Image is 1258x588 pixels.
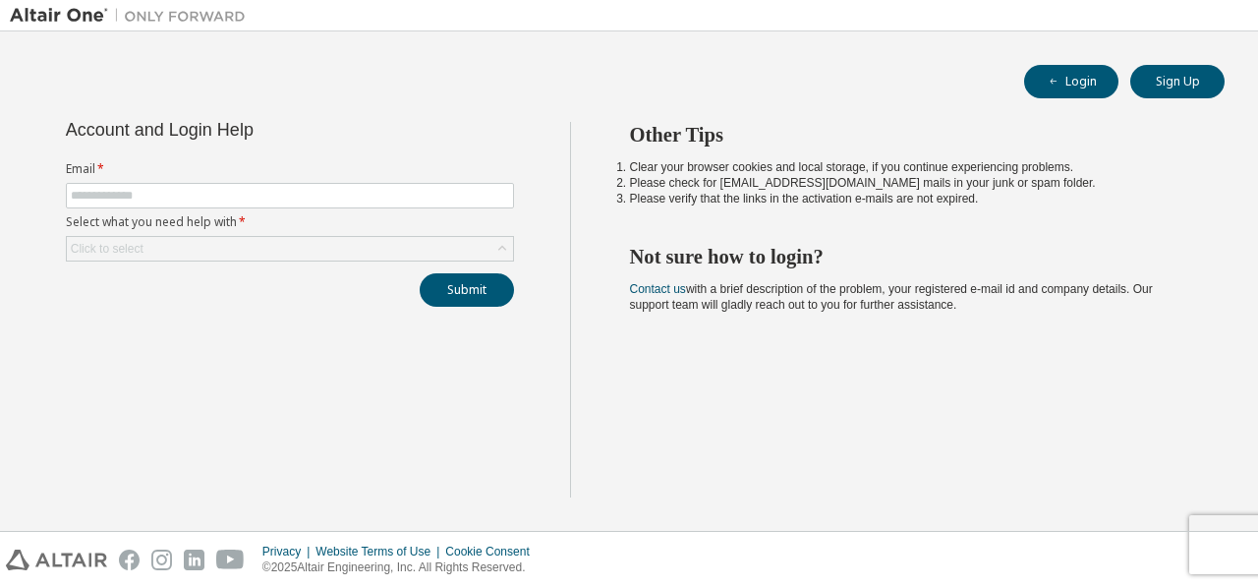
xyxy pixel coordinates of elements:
h2: Other Tips [630,122,1190,147]
img: linkedin.svg [184,550,204,570]
div: Privacy [262,544,315,559]
div: Click to select [71,241,143,257]
label: Email [66,161,514,177]
img: Altair One [10,6,256,26]
li: Clear your browser cookies and local storage, if you continue experiencing problems. [630,159,1190,175]
li: Please verify that the links in the activation e-mails are not expired. [630,191,1190,206]
span: with a brief description of the problem, your registered e-mail id and company details. Our suppo... [630,282,1153,312]
div: Cookie Consent [445,544,541,559]
img: instagram.svg [151,550,172,570]
img: youtube.svg [216,550,245,570]
a: Contact us [630,282,686,296]
img: altair_logo.svg [6,550,107,570]
p: © 2025 Altair Engineering, Inc. All Rights Reserved. [262,559,542,576]
label: Select what you need help with [66,214,514,230]
div: Account and Login Help [66,122,425,138]
div: Click to select [67,237,513,261]
div: Website Terms of Use [315,544,445,559]
li: Please check for [EMAIL_ADDRESS][DOMAIN_NAME] mails in your junk or spam folder. [630,175,1190,191]
h2: Not sure how to login? [630,244,1190,269]
button: Login [1024,65,1118,98]
button: Sign Up [1130,65,1225,98]
button: Submit [420,273,514,307]
img: facebook.svg [119,550,140,570]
